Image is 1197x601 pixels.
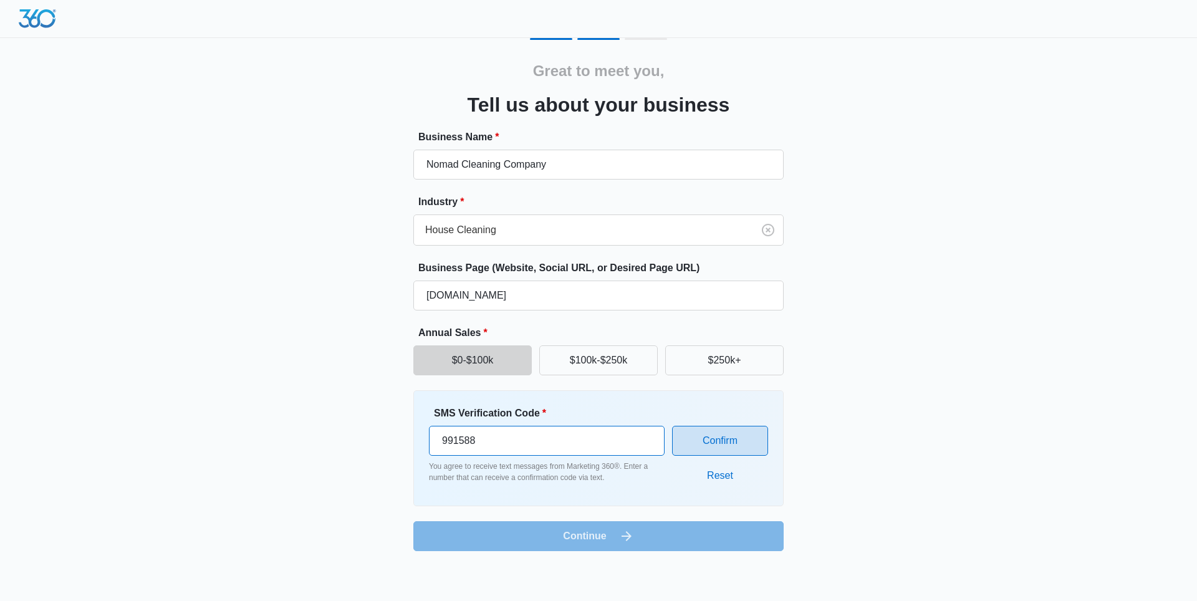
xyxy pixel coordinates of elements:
label: Annual Sales [418,325,789,340]
button: Confirm [672,426,768,456]
h2: Great to meet you, [533,60,665,82]
button: $0-$100k [413,345,532,375]
label: Industry [418,195,789,209]
button: Clear [758,220,778,240]
input: e.g. janesplumbing.com [413,281,784,310]
label: Business Page (Website, Social URL, or Desired Page URL) [418,261,789,276]
label: Business Name [418,130,789,145]
label: SMS Verification Code [434,406,670,421]
input: Enter verification code [429,426,665,456]
button: Reset [695,461,746,491]
button: $100k-$250k [539,345,658,375]
h3: Tell us about your business [468,90,730,120]
p: You agree to receive text messages from Marketing 360®. Enter a number that can receive a confirm... [429,461,665,483]
button: $250k+ [665,345,784,375]
input: e.g. Jane's Plumbing [413,150,784,180]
